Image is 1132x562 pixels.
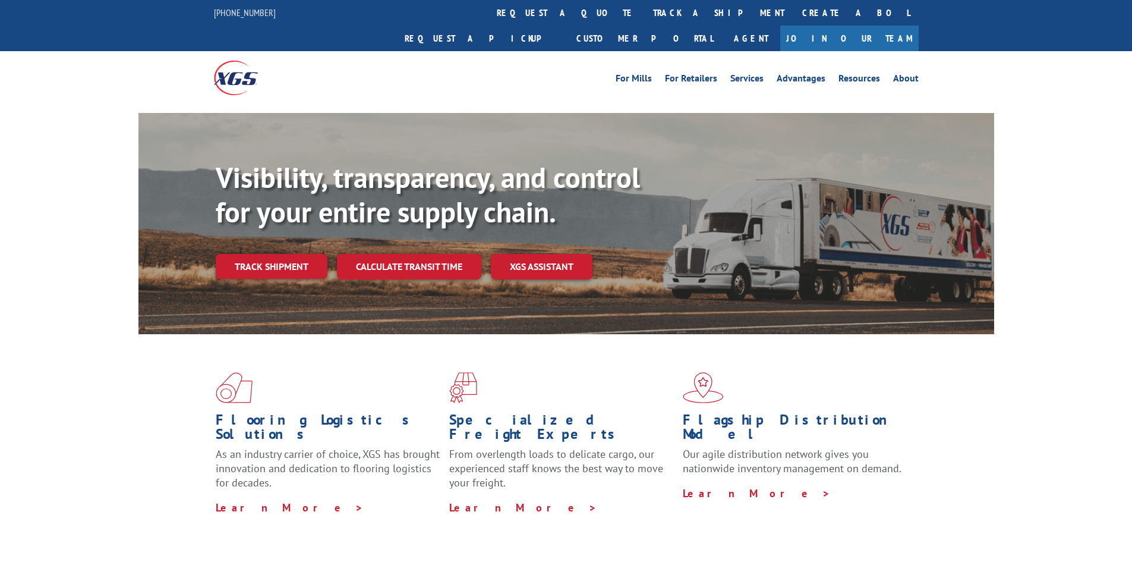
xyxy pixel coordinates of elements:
a: Customer Portal [567,26,722,51]
a: Learn More > [683,486,831,500]
a: For Retailers [665,74,717,87]
a: XGS ASSISTANT [491,254,592,280]
a: For Mills [616,74,652,87]
a: About [893,74,919,87]
p: From overlength loads to delicate cargo, our experienced staff knows the best way to move your fr... [449,447,674,500]
a: [PHONE_NUMBER] [214,7,276,18]
h1: Flagship Distribution Model [683,413,907,447]
span: Our agile distribution network gives you nationwide inventory management on demand. [683,447,901,475]
a: Advantages [777,74,825,87]
b: Visibility, transparency, and control for your entire supply chain. [216,159,640,230]
a: Agent [722,26,780,51]
a: Learn More > [216,501,364,514]
img: xgs-icon-focused-on-flooring-red [449,372,477,403]
img: xgs-icon-flagship-distribution-model-red [683,372,724,403]
h1: Specialized Freight Experts [449,413,674,447]
a: Calculate transit time [337,254,481,280]
a: Track shipment [216,254,327,279]
a: Services [730,74,764,87]
span: As an industry carrier of choice, XGS has brought innovation and dedication to flooring logistics... [216,447,440,489]
a: Join Our Team [780,26,919,51]
a: Resources [838,74,880,87]
img: xgs-icon-total-supply-chain-intelligence-red [216,372,253,403]
h1: Flooring Logistics Solutions [216,413,440,447]
a: Request a pickup [396,26,567,51]
a: Learn More > [449,501,597,514]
